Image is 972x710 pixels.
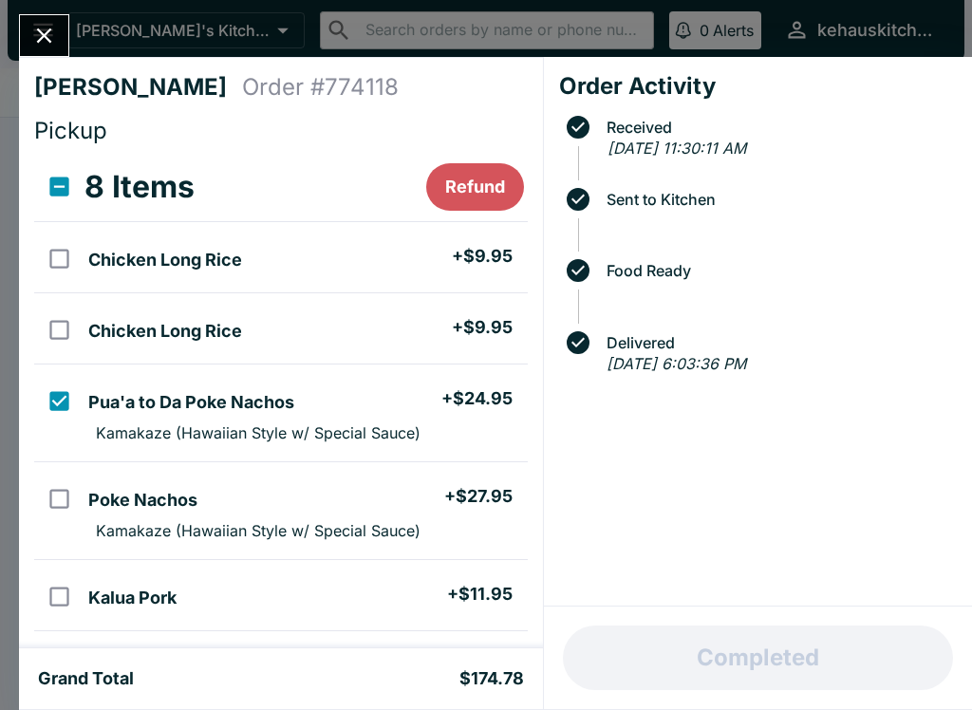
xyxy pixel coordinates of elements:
[88,320,242,343] h5: Chicken Long Rice
[88,587,177,609] h5: Kalua Pork
[441,387,513,410] h5: + $24.95
[444,485,513,508] h5: + $27.95
[459,667,524,690] h5: $174.78
[447,583,513,606] h5: + $11.95
[34,117,107,144] span: Pickup
[96,423,421,442] p: Kamakaze (Hawaiian Style w/ Special Sauce)
[242,73,399,102] h4: Order # 774118
[38,667,134,690] h5: Grand Total
[452,316,513,339] h5: + $9.95
[597,262,957,279] span: Food Ready
[452,245,513,268] h5: + $9.95
[597,119,957,136] span: Received
[559,72,957,101] h4: Order Activity
[607,354,746,373] em: [DATE] 6:03:36 PM
[96,521,421,540] p: Kamakaze (Hawaiian Style w/ Special Sauce)
[84,168,195,206] h3: 8 Items
[88,391,294,414] h5: Pua'a to Da Poke Nachos
[88,249,242,271] h5: Chicken Long Rice
[20,15,68,56] button: Close
[34,73,242,102] h4: [PERSON_NAME]
[88,489,197,512] h5: Poke Nachos
[426,163,524,211] button: Refund
[607,139,746,158] em: [DATE] 11:30:11 AM
[597,191,957,208] span: Sent to Kitchen
[597,334,957,351] span: Delivered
